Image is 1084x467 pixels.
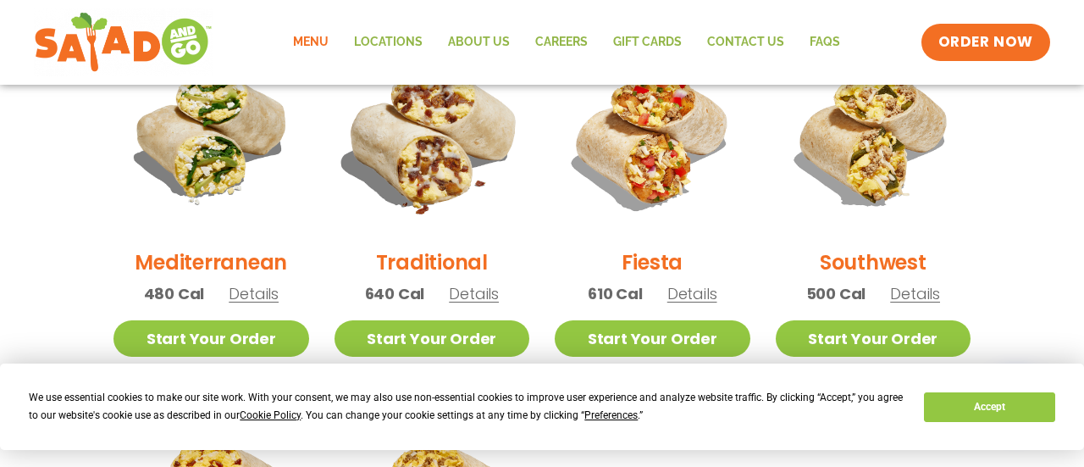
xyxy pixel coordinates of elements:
[229,283,279,304] span: Details
[890,283,940,304] span: Details
[806,282,866,305] span: 500 Cal
[921,24,1050,61] a: ORDER NOW
[144,282,205,305] span: 480 Cal
[317,22,546,252] img: Product photo for Traditional
[280,23,853,62] nav: Menu
[341,23,435,62] a: Locations
[29,389,904,425] div: We use essential cookies to make our site work. With your consent, we may also use non-essential ...
[694,23,797,62] a: Contact Us
[555,39,750,235] img: Product photo for Fiesta
[335,320,530,357] a: Start Your Order
[365,282,425,305] span: 640 Cal
[938,32,1033,53] span: ORDER NOW
[135,247,287,277] h2: Mediterranean
[555,320,750,357] a: Start Your Order
[622,247,683,277] h2: Fiesta
[34,8,213,76] img: new-SAG-logo-768×292
[776,320,971,357] a: Start Your Order
[924,392,1054,422] button: Accept
[588,282,643,305] span: 610 Cal
[376,247,488,277] h2: Traditional
[600,23,694,62] a: GIFT CARDS
[667,283,717,304] span: Details
[113,320,309,357] a: Start Your Order
[820,247,926,277] h2: Southwest
[776,39,971,235] img: Product photo for Southwest
[584,409,638,421] span: Preferences
[797,23,853,62] a: FAQs
[435,23,523,62] a: About Us
[449,283,499,304] span: Details
[240,409,301,421] span: Cookie Policy
[523,23,600,62] a: Careers
[280,23,341,62] a: Menu
[113,39,309,235] img: Product photo for Mediterranean Breakfast Burrito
